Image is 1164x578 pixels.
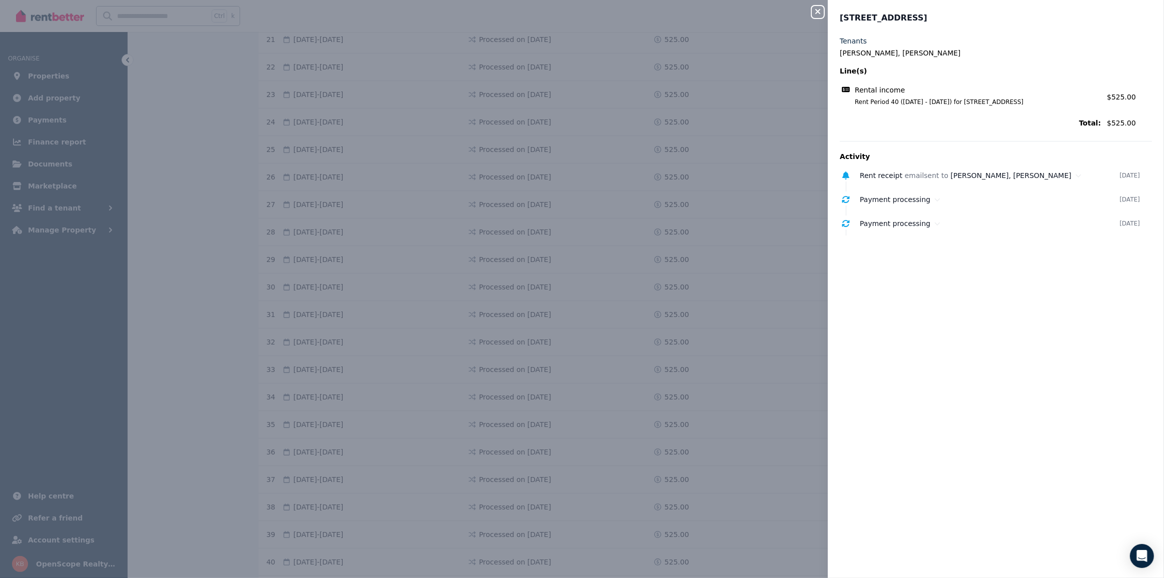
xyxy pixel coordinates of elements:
label: Tenants [840,36,867,46]
span: Payment processing [860,195,930,203]
time: [DATE] [1119,195,1140,203]
span: Payment processing [860,219,930,227]
p: Activity [840,151,1152,161]
span: [PERSON_NAME], [PERSON_NAME] [950,171,1071,179]
span: Rental income [855,85,905,95]
span: [STREET_ADDRESS] [840,12,927,24]
time: [DATE] [1119,171,1140,179]
span: $525.00 [1107,118,1152,128]
span: Line(s) [840,66,1101,76]
span: Total: [840,118,1101,128]
div: email sent to [860,170,1119,180]
span: $525.00 [1107,93,1136,101]
div: Open Intercom Messenger [1130,544,1154,568]
legend: [PERSON_NAME], [PERSON_NAME] [840,48,1152,58]
span: Rent Period 40 ([DATE] - [DATE]) for [STREET_ADDRESS] [843,98,1101,106]
span: Rent receipt [860,171,902,179]
time: [DATE] [1119,219,1140,227]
